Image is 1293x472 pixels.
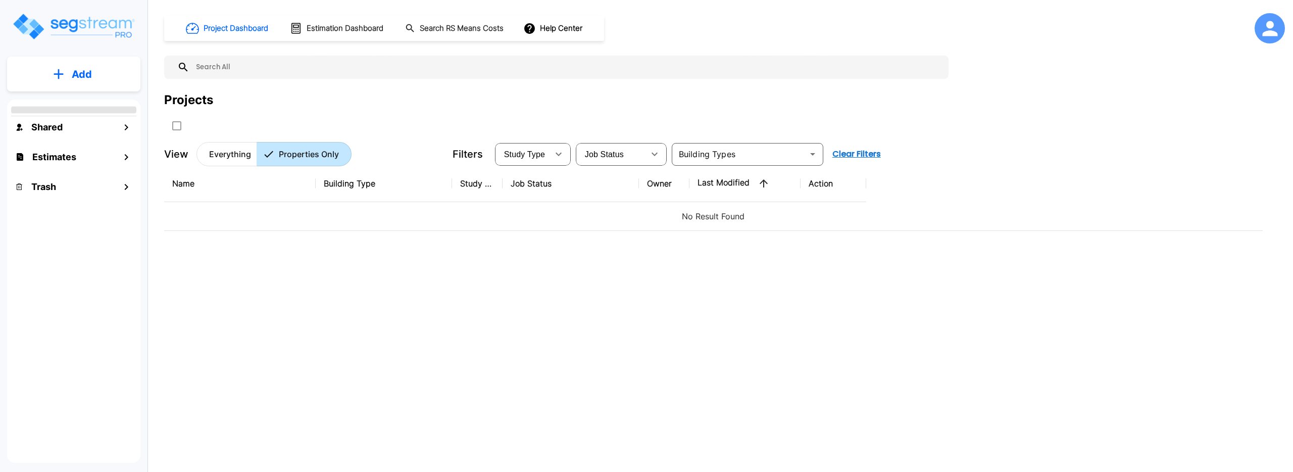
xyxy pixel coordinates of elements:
[801,165,866,202] th: Action
[189,56,943,79] input: Search All
[585,150,624,159] span: Job Status
[675,147,804,161] input: Building Types
[578,140,644,168] div: Select
[164,91,213,109] div: Projects
[167,116,187,136] button: SelectAll
[209,148,251,160] p: Everything
[7,60,140,89] button: Add
[639,165,689,202] th: Owner
[316,165,452,202] th: Building Type
[286,18,389,39] button: Estimation Dashboard
[307,23,383,34] h1: Estimation Dashboard
[196,142,257,166] button: Everything
[196,142,352,166] div: Platform
[164,165,316,202] th: Name
[164,147,188,162] p: View
[420,23,504,34] h1: Search RS Means Costs
[401,19,509,38] button: Search RS Means Costs
[453,147,483,162] p: Filters
[452,165,503,202] th: Study Type
[504,150,545,159] span: Study Type
[204,23,268,34] h1: Project Dashboard
[521,19,586,38] button: Help Center
[806,147,820,161] button: Open
[72,67,92,82] p: Add
[279,148,339,160] p: Properties Only
[172,210,1255,222] p: No Result Found
[497,140,549,168] div: Select
[182,17,274,39] button: Project Dashboard
[12,12,135,41] img: Logo
[32,150,76,164] h1: Estimates
[828,144,885,164] button: Clear Filters
[257,142,352,166] button: Properties Only
[503,165,639,202] th: Job Status
[31,180,56,194] h1: Trash
[689,165,801,202] th: Last Modified
[31,120,63,134] h1: Shared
